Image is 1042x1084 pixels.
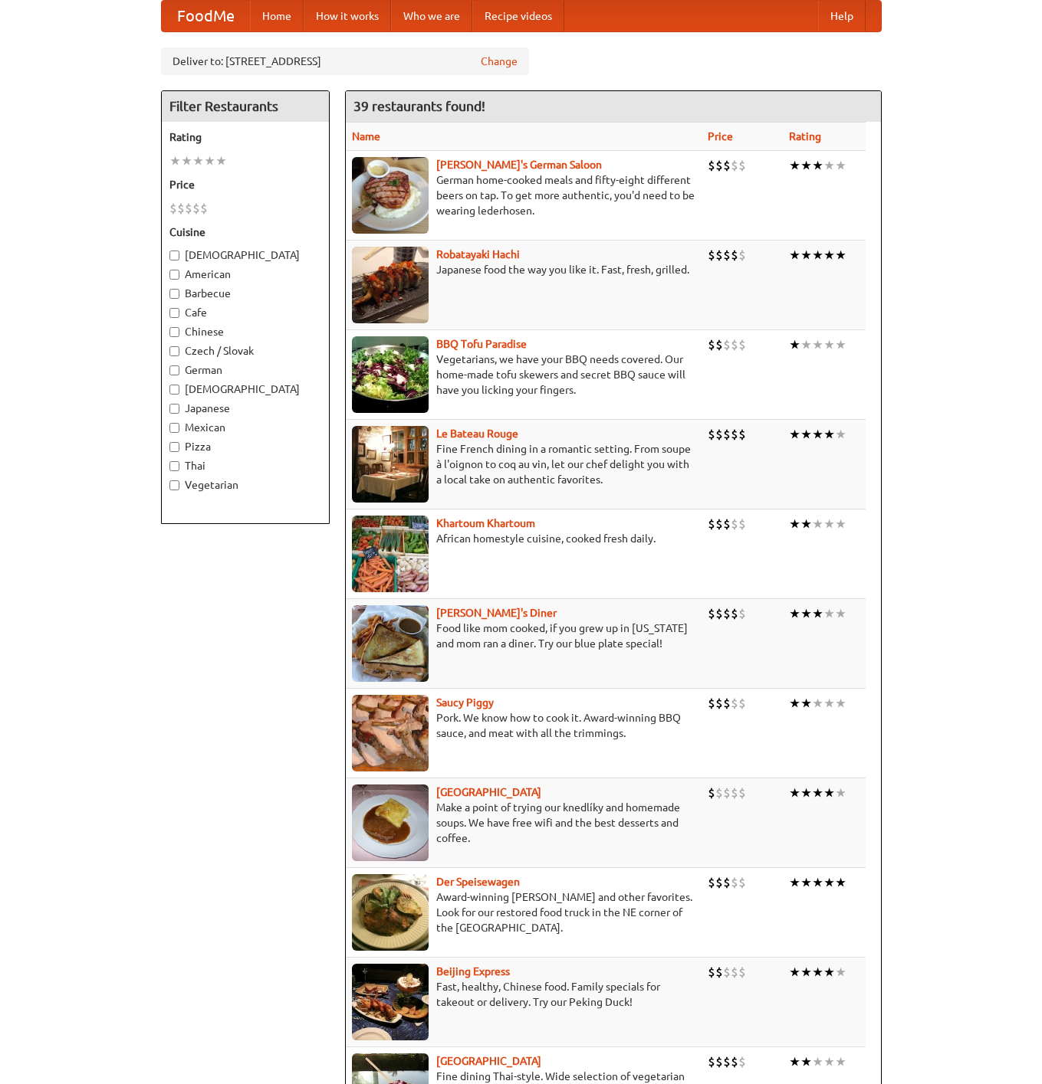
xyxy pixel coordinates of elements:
[812,247,823,264] li: ★
[823,784,835,801] li: ★
[723,605,731,622] li: $
[800,695,812,712] li: ★
[723,247,731,264] li: $
[708,605,715,622] li: $
[169,251,179,260] input: [DEMOGRAPHIC_DATA]
[731,247,738,264] li: $
[738,157,746,174] li: $
[708,426,715,443] li: $
[708,130,733,142] a: Price
[352,784,429,861] img: czechpoint.jpg
[738,516,746,532] li: $
[738,247,746,264] li: $
[800,426,812,443] li: ★
[800,1053,812,1070] li: ★
[204,152,215,169] li: ★
[823,1053,835,1070] li: ★
[708,336,715,353] li: $
[169,461,179,471] input: Thai
[215,152,227,169] li: ★
[789,695,800,712] li: ★
[708,157,715,174] li: $
[169,200,177,217] li: $
[812,874,823,891] li: ★
[352,336,429,413] img: tofuparadise.jpg
[738,964,746,981] li: $
[723,1053,731,1070] li: $
[835,874,846,891] li: ★
[738,1053,746,1070] li: $
[436,248,520,260] b: Robatayaki Hachi
[835,426,846,443] li: ★
[723,874,731,891] li: $
[436,965,510,978] b: Beijing Express
[738,695,746,712] li: $
[352,441,695,487] p: Fine French dining in a romantic setting. From soupe à l'oignon to coq au vin, let our chef delig...
[169,343,321,359] label: Czech / Slovak
[823,695,835,712] li: ★
[738,426,746,443] li: $
[708,784,715,801] li: $
[812,336,823,353] li: ★
[162,91,329,122] h4: Filter Restaurants
[715,695,723,712] li: $
[823,516,835,532] li: ★
[200,200,208,217] li: $
[169,289,179,299] input: Barbecue
[169,129,321,145] h5: Rating
[715,157,723,174] li: $
[177,200,185,217] li: $
[391,1,472,31] a: Who we are
[835,247,846,264] li: ★
[472,1,564,31] a: Recipe videos
[353,99,485,113] ng-pluralize: 39 restaurants found!
[352,874,429,951] img: speisewagen.jpg
[823,157,835,174] li: ★
[352,605,429,682] img: sallys.jpg
[436,607,557,619] a: [PERSON_NAME]'s Diner
[352,130,380,142] a: Name
[723,426,731,443] li: $
[835,516,846,532] li: ★
[708,695,715,712] li: $
[835,1053,846,1070] li: ★
[823,605,835,622] li: ★
[169,477,321,493] label: Vegetarian
[800,516,812,532] li: ★
[800,247,812,264] li: ★
[812,964,823,981] li: ★
[800,964,812,981] li: ★
[731,605,738,622] li: $
[169,247,321,263] label: [DEMOGRAPHIC_DATA]
[352,516,429,592] img: khartoum.jpg
[715,874,723,891] li: $
[169,346,179,356] input: Czech / Slovak
[708,964,715,981] li: $
[169,152,181,169] li: ★
[731,964,738,981] li: $
[789,426,800,443] li: ★
[192,200,200,217] li: $
[715,336,723,353] li: $
[789,130,821,142] a: Rating
[835,964,846,981] li: ★
[250,1,304,31] a: Home
[436,786,541,798] a: [GEOGRAPHIC_DATA]
[789,784,800,801] li: ★
[715,516,723,532] li: $
[436,159,602,171] b: [PERSON_NAME]'s German Saloon
[169,308,179,318] input: Cafe
[436,696,494,709] a: Saucy Piggy
[352,889,695,935] p: Award-winning [PERSON_NAME] and other favorites. Look for our restored food truck in the NE corne...
[436,427,518,440] a: Le Bateau Rouge
[812,1053,823,1070] li: ★
[723,964,731,981] li: $
[731,336,738,353] li: $
[812,157,823,174] li: ★
[800,605,812,622] li: ★
[789,1053,800,1070] li: ★
[169,305,321,320] label: Cafe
